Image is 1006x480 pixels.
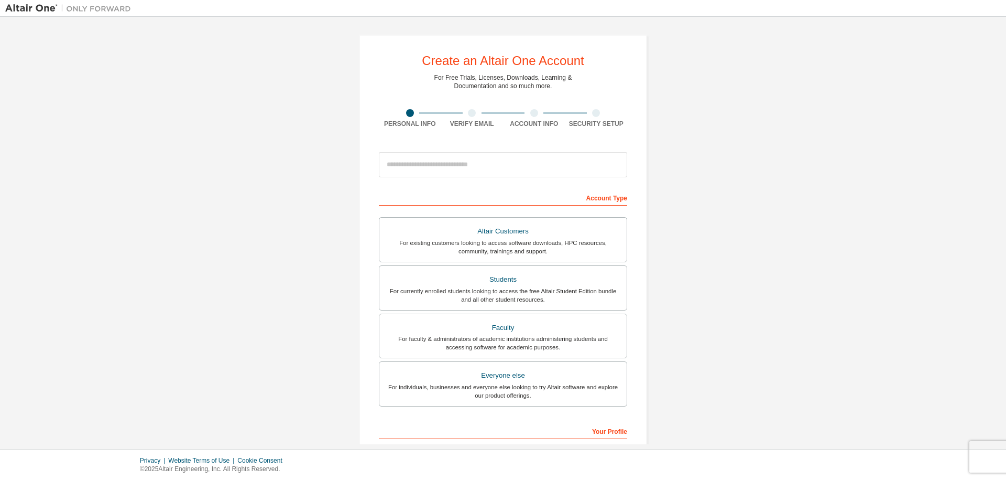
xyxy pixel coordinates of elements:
[140,465,289,474] p: © 2025 Altair Engineering, Inc. All Rights Reserved.
[565,120,628,128] div: Security Setup
[386,239,620,255] div: For existing customers looking to access software downloads, HPC resources, community, trainings ...
[386,335,620,351] div: For faculty & administrators of academic institutions administering students and accessing softwa...
[140,456,168,465] div: Privacy
[379,422,627,439] div: Your Profile
[386,272,620,287] div: Students
[441,120,504,128] div: Verify Email
[379,189,627,206] div: Account Type
[434,73,572,90] div: For Free Trials, Licenses, Downloads, Learning & Documentation and so much more.
[386,224,620,239] div: Altair Customers
[386,287,620,304] div: For currently enrolled students looking to access the free Altair Student Edition bundle and all ...
[5,3,136,14] img: Altair One
[422,55,584,67] div: Create an Altair One Account
[386,368,620,383] div: Everyone else
[386,321,620,335] div: Faculty
[503,120,565,128] div: Account Info
[168,456,237,465] div: Website Terms of Use
[379,120,441,128] div: Personal Info
[386,383,620,400] div: For individuals, businesses and everyone else looking to try Altair software and explore our prod...
[237,456,288,465] div: Cookie Consent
